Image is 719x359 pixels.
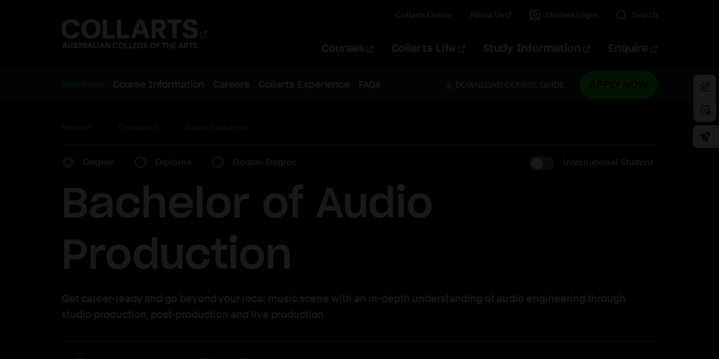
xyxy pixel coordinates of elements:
a: Collarts Experience [259,78,350,92]
label: International Student [563,154,653,170]
span: Audio Production [184,119,250,135]
h1: Bachelor of Audio Production [61,179,658,282]
a: Home [61,119,92,135]
a: DownloadCourse Guide [445,80,573,90]
a: FAQs [359,78,380,92]
a: Enquire [608,30,658,68]
label: Double Degree [232,154,304,170]
a: Apply Now [580,71,658,98]
a: Courses [118,119,157,135]
a: Courses [322,30,373,68]
a: Search [616,9,658,20]
a: Careers [213,78,250,92]
label: Diploma [155,154,198,170]
a: Student Login [529,9,597,20]
a: Study Information [483,30,590,68]
a: Collarts Online [395,9,451,20]
a: Collarts Life [392,30,465,68]
a: Overview [61,78,104,92]
a: Course Information [113,78,204,92]
div: Go to homepage [61,18,207,50]
p: Get career-ready and go beyond your local music scene with an in-depth understanding of audio eng... [61,291,658,323]
label: Degree [83,154,121,170]
span: Download [455,80,502,90]
a: About Us [469,9,512,20]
